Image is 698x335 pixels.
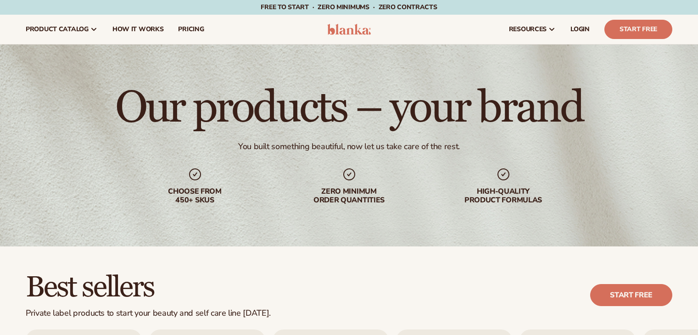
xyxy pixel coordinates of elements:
div: You built something beautiful, now let us take care of the rest. [238,141,460,152]
a: resources [502,15,563,44]
div: Choose from 450+ Skus [136,187,254,205]
h2: Best sellers [26,272,271,303]
div: Zero minimum order quantities [290,187,408,205]
span: How It Works [112,26,164,33]
div: Private label products to start your beauty and self care line [DATE]. [26,308,271,318]
img: logo [327,24,371,35]
a: pricing [171,15,211,44]
span: Free to start · ZERO minimums · ZERO contracts [261,3,437,11]
a: LOGIN [563,15,597,44]
a: Start free [590,284,672,306]
a: product catalog [18,15,105,44]
span: resources [509,26,547,33]
a: How It Works [105,15,171,44]
a: Start Free [604,20,672,39]
span: pricing [178,26,204,33]
div: High-quality product formulas [445,187,562,205]
h1: Our products – your brand [115,86,583,130]
span: LOGIN [570,26,590,33]
span: product catalog [26,26,89,33]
